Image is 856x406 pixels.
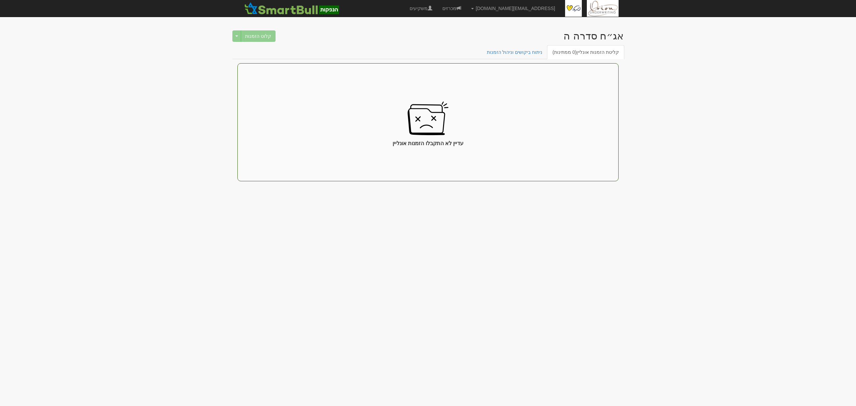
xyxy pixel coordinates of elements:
a: קליטת הזמנות אונליין(0 ממתינות) [547,45,624,59]
img: SmartBull Logo [242,2,341,15]
img: empty-folder [407,97,449,140]
span: (0 ממתינות) [552,49,576,55]
a: ניתוח ביקושים וניהול הזמנות [481,45,548,59]
div: פתאל החזקות (1998) בע"מ - אג״ח (סדרה ה) - הנפקה לציבור [563,30,624,41]
span: עדיין לא התקבלו הזמנות אונליין [393,140,464,147]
